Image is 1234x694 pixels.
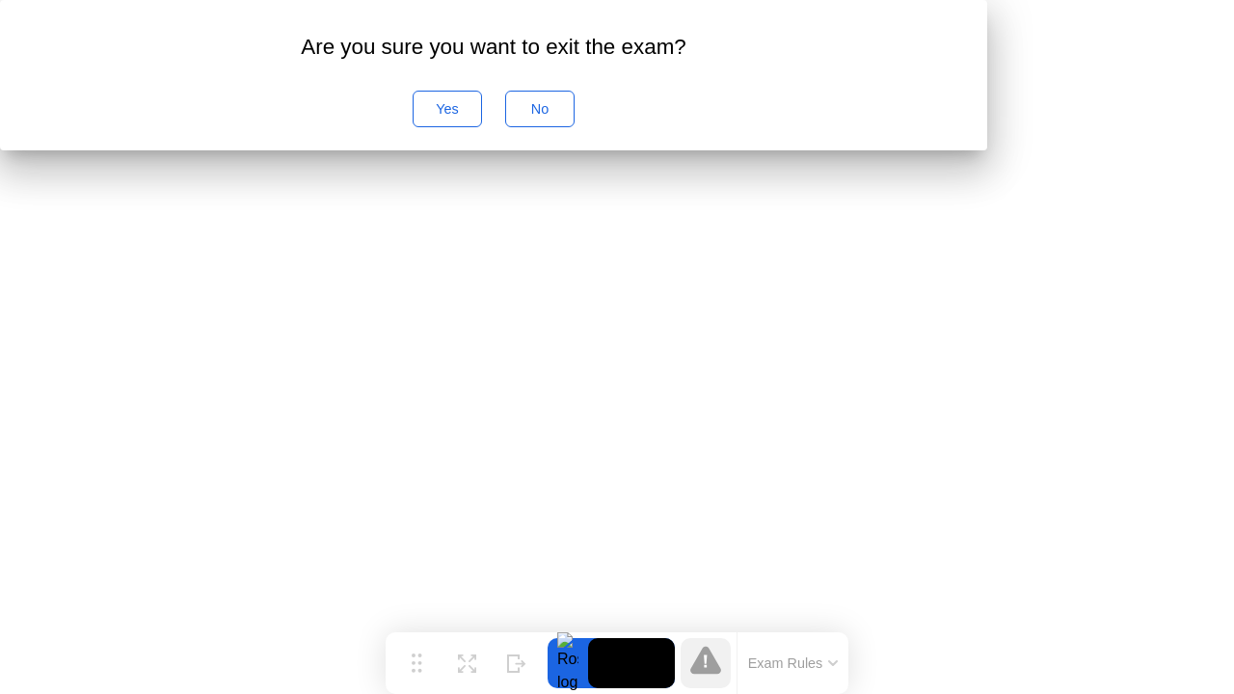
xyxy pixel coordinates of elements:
[505,91,575,127] button: No
[742,654,845,672] button: Exam Rules
[31,31,956,64] div: Are you sure you want to exit the exam?
[413,91,482,127] button: Yes
[512,101,568,117] div: No
[419,101,475,117] div: Yes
